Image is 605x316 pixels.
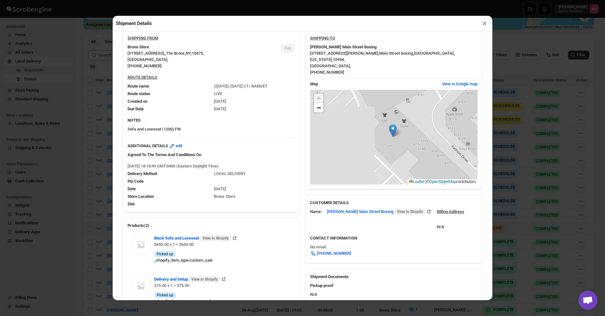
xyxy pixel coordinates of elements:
span: 10475 , [192,51,204,56]
span: [PHONE_NUMBER] [128,64,162,68]
span: [PERSON_NAME] Main Street Boxing [327,209,426,215]
span: 10954 , [333,57,345,62]
span: [GEOGRAPHIC_DATA] , [310,64,351,68]
span: Picked up [157,293,173,298]
span: Slot [128,202,134,206]
span: Black Sofa and Loveseat [154,235,231,241]
span: Picked up [157,252,173,257]
span: Date [128,186,136,191]
span: Due Date [128,106,144,111]
div: N/A [305,280,483,300]
span: [DATE] [214,106,226,111]
div: Name: [310,209,322,215]
span: Created on [128,99,147,104]
span: Route name [128,84,149,88]
p: Sofa and Loveseat (1200) FW [128,126,295,132]
span: View in Shopify [203,236,229,241]
span: NY , [186,51,192,56]
span: Main Street boxing , [379,51,414,56]
span: $75.00 x 1 = $75.00 [154,283,189,288]
b: ADDITIONAL DETAILS [128,143,168,149]
div: _shopify_item_type : custom_sale [154,298,291,305]
span: LIVE [214,91,222,96]
div: N/A [437,217,464,230]
span: Delivery Method [128,171,157,176]
a: Zoom out [314,103,323,112]
span: [PHONE_NUMBER] [310,70,344,75]
h2: Shipment Details [116,20,152,27]
img: Marker [389,124,397,137]
span: Bronx Store [214,194,235,199]
h3: CUSTOMER DETAILS [310,200,477,206]
a: Zoom in [314,94,323,103]
a: OpenStreetMap [429,179,456,184]
span: edit [176,143,182,149]
a: [PHONE_NUMBER] [306,248,355,258]
button: edit [165,141,186,151]
b: Bronx Store [128,44,149,50]
span: − [317,104,321,112]
div: © contributors [408,179,477,185]
span: Agreed To The Terms And Conditions On [128,152,201,157]
a: Leaflet [409,179,424,184]
span: [US_STATE] , [310,57,333,62]
span: View in Google map [442,81,477,87]
button: × [480,19,489,28]
span: [STREET_ADDRESS] , [128,51,165,56]
h2: Products(2) [128,222,295,229]
span: View in Shopify [191,277,218,282]
span: + [317,94,321,102]
u: SHIPPING FROM [128,36,158,40]
span: No email [310,245,326,249]
u: Billing Address [437,209,464,214]
div: _shopify_item_type : custom_sale [154,257,291,264]
span: The Bronx , [166,51,186,56]
a: Black Sofa and Loveseat View in Shopify [154,236,238,240]
span: View in Shopify [397,209,423,214]
span: [DATE] [214,99,226,104]
span: , [165,51,166,56]
h3: Pickup proof [310,283,477,289]
span: | [426,179,427,184]
span: LOCAL DELIVERY [214,171,246,176]
span: [DATE] 18:18:49 GMT-0400 (Eastern Daylight Time) [128,164,219,168]
span: [PHONE_NUMBER] [317,250,351,257]
span: [GEOGRAPHIC_DATA] , [128,57,168,62]
u: SHIPPING TO [310,36,335,40]
h2: Shipment Documents [310,274,477,280]
a: [PERSON_NAME] Main Street Boxing View in Shopify [327,209,432,214]
img: Item [131,276,150,295]
b: [PERSON_NAME] Main Street Boxing [310,44,377,50]
span: [GEOGRAPHIC_DATA] , [414,51,455,56]
img: Item [131,235,150,254]
span: Store Location [128,194,154,199]
span: ([DATE]) [DATE] CT/ NANUET [214,84,267,88]
span: [STREET_ADDRESS][PERSON_NAME] , [310,51,379,56]
a: Open chat [578,291,597,310]
h3: CONTACT INFORMATION [310,235,477,241]
b: Map [310,82,318,86]
span: $650.00 x 1 = $650.00 [154,242,194,247]
u: ROUTE DETAILS [128,75,157,80]
button: View in Google map [438,79,481,89]
a: Delivery and Setup View in Shopify [154,277,227,282]
span: Delivery and Setup [154,276,220,283]
b: NOTES [128,118,140,123]
span: Pin Code [128,179,144,184]
span: Route status [128,91,150,96]
span: [DATE] [214,186,226,191]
